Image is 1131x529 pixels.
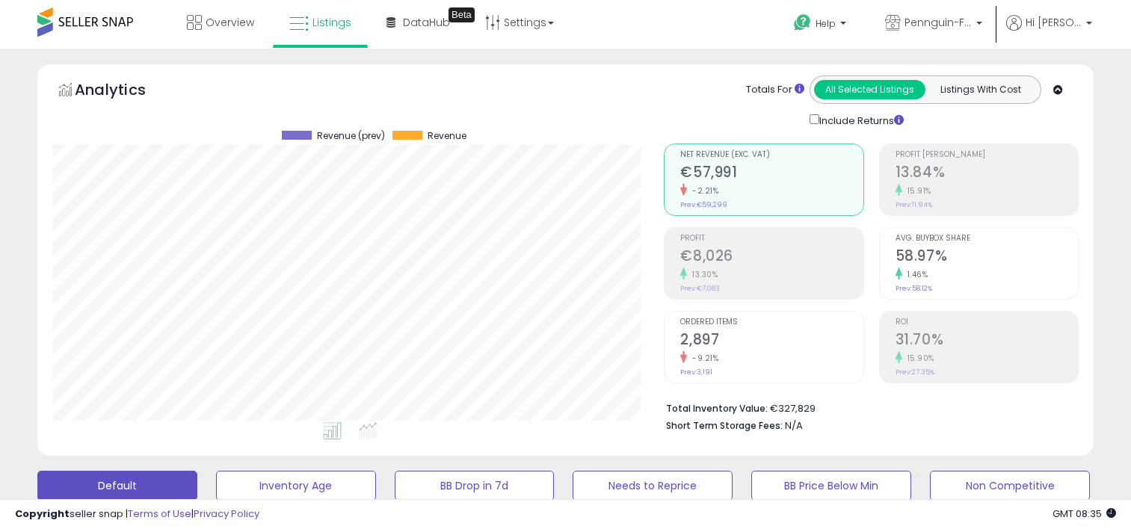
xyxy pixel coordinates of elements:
[793,13,812,32] i: Get Help
[666,398,1067,416] li: €327,829
[687,269,718,280] small: 13.30%
[902,269,928,280] small: 1.46%
[317,131,385,141] span: Revenue (prev)
[449,7,475,22] div: Tooltip anchor
[75,79,175,104] h5: Analytics
[680,284,720,293] small: Prev: €7,083
[925,80,1036,99] button: Listings With Cost
[816,17,836,30] span: Help
[905,15,972,30] span: Pennguin-FR-Home
[930,471,1090,501] button: Non Competitive
[746,83,804,97] div: Totals For
[194,507,259,521] a: Privacy Policy
[814,80,925,99] button: All Selected Listings
[680,200,727,209] small: Prev: €59,299
[1006,15,1092,49] a: Hi [PERSON_NAME]
[902,353,934,364] small: 15.90%
[896,368,934,377] small: Prev: 27.35%
[896,164,1078,184] h2: 13.84%
[896,247,1078,267] h2: 58.97%
[1026,15,1082,30] span: Hi [PERSON_NAME]
[896,235,1078,243] span: Avg. Buybox Share
[896,331,1078,351] h2: 31.70%
[896,318,1078,327] span: ROI
[785,418,803,433] span: N/A
[15,507,70,521] strong: Copyright
[403,15,450,30] span: DataHub
[680,164,863,184] h2: €57,991
[680,318,863,327] span: Ordered Items
[312,15,351,30] span: Listings
[687,185,718,197] small: -2.21%
[902,185,931,197] small: 15.91%
[751,471,911,501] button: BB Price Below Min
[216,471,376,501] button: Inventory Age
[782,2,861,49] a: Help
[896,284,932,293] small: Prev: 58.12%
[1053,507,1116,521] span: 2025-09-15 08:35 GMT
[896,151,1078,159] span: Profit [PERSON_NAME]
[206,15,254,30] span: Overview
[680,247,863,267] h2: €8,026
[680,331,863,351] h2: 2,897
[573,471,733,501] button: Needs to Reprice
[680,368,712,377] small: Prev: 3,191
[896,200,932,209] small: Prev: 11.94%
[37,471,197,501] button: Default
[687,353,718,364] small: -9.21%
[395,471,555,501] button: BB Drop in 7d
[428,131,466,141] span: Revenue
[680,151,863,159] span: Net Revenue (Exc. VAT)
[680,235,863,243] span: Profit
[15,507,259,522] div: seller snap | |
[666,402,768,415] b: Total Inventory Value:
[666,419,783,432] b: Short Term Storage Fees:
[128,507,191,521] a: Terms of Use
[798,111,922,129] div: Include Returns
